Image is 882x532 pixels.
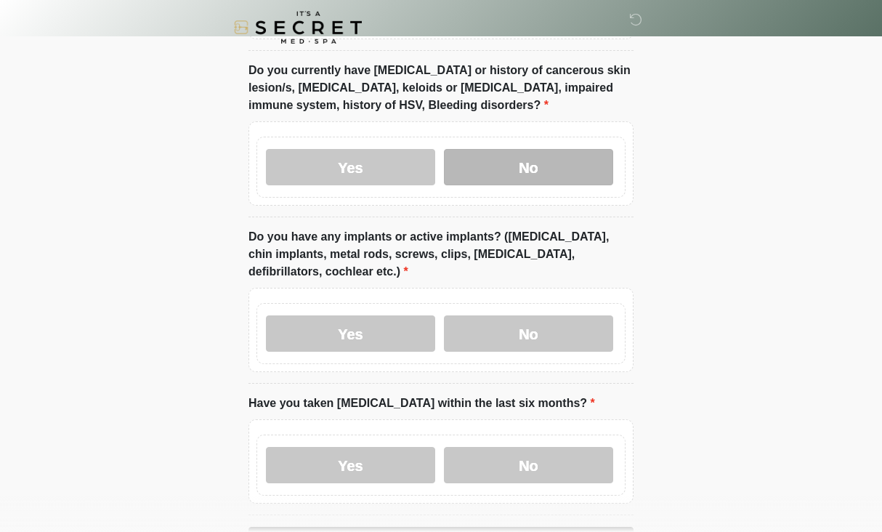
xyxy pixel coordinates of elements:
[248,228,634,281] label: Do you have any implants or active implants? ([MEDICAL_DATA], chin implants, metal rods, screws, ...
[266,315,435,352] label: Yes
[444,149,613,185] label: No
[234,11,362,44] img: It's A Secret Med Spa Logo
[444,447,613,483] label: No
[266,447,435,483] label: Yes
[444,315,613,352] label: No
[266,149,435,185] label: Yes
[248,62,634,114] label: Do you currently have [MEDICAL_DATA] or history of cancerous skin lesion/s, [MEDICAL_DATA], keloi...
[248,395,595,412] label: Have you taken [MEDICAL_DATA] within the last six months?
